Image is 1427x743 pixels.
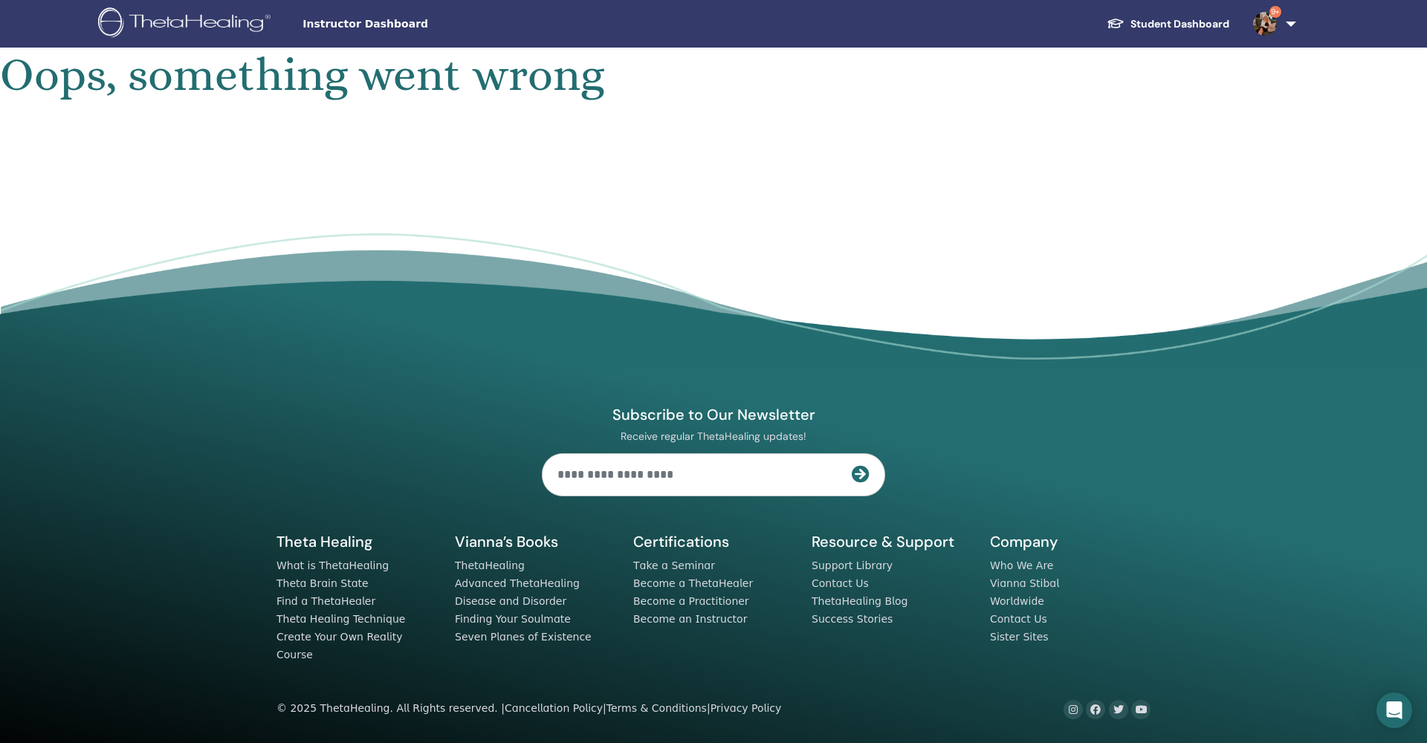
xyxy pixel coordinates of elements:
[505,702,603,714] a: Cancellation Policy
[633,559,715,571] a: Take a Seminar
[1107,17,1125,30] img: graduation-cap-white.svg
[455,613,571,625] a: Finding Your Soulmate
[276,613,405,625] a: Theta Healing Technique
[542,405,885,424] h4: Subscribe to Our Newsletter
[276,595,375,607] a: Find a ThetaHealer
[276,559,389,571] a: What is ThetaHealing
[1095,10,1241,38] a: Student Dashboard
[990,631,1049,643] a: Sister Sites
[633,595,749,607] a: Become a Practitioner
[276,532,437,551] h5: Theta Healing
[276,577,369,589] a: Theta Brain State
[606,702,707,714] a: Terms & Conditions
[633,577,753,589] a: Become a ThetaHealer
[990,595,1044,607] a: Worldwide
[990,559,1053,571] a: Who We Are
[812,532,972,551] h5: Resource & Support
[633,532,794,551] h5: Certifications
[276,700,781,718] div: © 2025 ThetaHealing. All Rights reserved. | | |
[990,532,1151,551] h5: Company
[1269,6,1281,18] span: 9+
[990,613,1047,625] a: Contact Us
[812,613,893,625] a: Success Stories
[98,7,276,41] img: logo.png
[990,577,1059,589] a: Vianna Stibal
[812,559,893,571] a: Support Library
[302,16,525,32] span: Instructor Dashboard
[1253,12,1277,36] img: default.jpg
[542,429,885,443] p: Receive regular ThetaHealing updates!
[455,559,525,571] a: ThetaHealing
[812,595,907,607] a: ThetaHealing Blog
[711,702,782,714] a: Privacy Policy
[455,577,580,589] a: Advanced ThetaHealing
[276,631,403,661] a: Create Your Own Reality Course
[455,631,592,643] a: Seven Planes of Existence
[455,595,566,607] a: Disease and Disorder
[633,613,747,625] a: Become an Instructor
[455,532,615,551] h5: Vianna’s Books
[812,577,869,589] a: Contact Us
[1376,692,1412,728] div: Open Intercom Messenger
